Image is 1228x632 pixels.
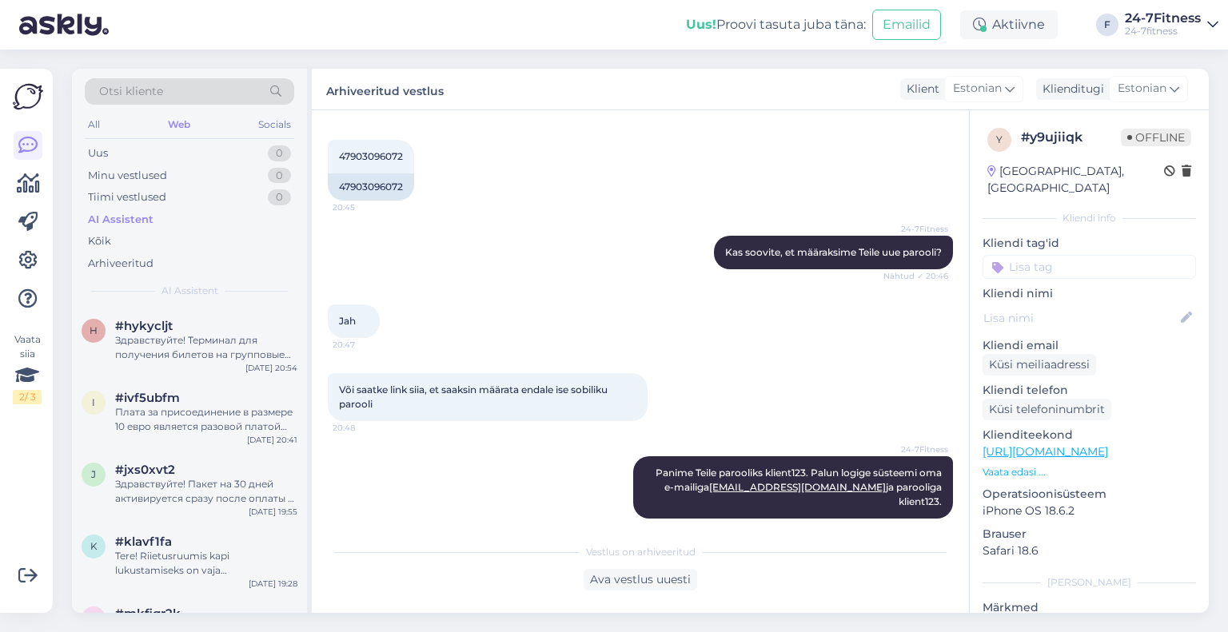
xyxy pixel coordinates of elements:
p: Kliendi tag'id [983,235,1196,252]
div: Ava vestlus uuesti [584,569,697,590]
label: Arhiveeritud vestlus [326,78,444,100]
span: j [91,468,96,480]
div: Uus [88,145,108,161]
span: Nähtud ✓ 20:46 [883,270,948,282]
div: Tere! Riietusruumis kapi lukustamiseks on vaja [PERSON_NAME] [PERSON_NAME] tabalukk (sanga läbimõ... [115,549,297,578]
span: Jah [339,315,356,327]
div: Arhiveeritud [88,256,153,272]
span: Või saatke link siia, et saaksin määrata endale ise sobiliku parooli [339,384,610,410]
p: Kliendi nimi [983,285,1196,302]
span: Panime Teile parooliks klient123. Palun logige süsteemi oma e-mailiga ja parooliga klient123. [656,467,944,507]
div: [PERSON_NAME] [983,575,1196,590]
span: Nähtud ✓ 20:49 [883,519,948,531]
span: #mkfigr2k [115,606,181,621]
div: Klient [900,81,939,97]
p: Vaata edasi ... [983,465,1196,479]
div: 0 [268,189,291,205]
span: k [90,540,98,552]
span: 24-7Fitness [888,443,948,455]
span: Offline [1121,129,1191,146]
span: #ivf5ubfm [115,391,180,405]
div: [DATE] 20:41 [247,434,297,446]
span: h [90,324,98,336]
button: Emailid [872,10,941,40]
p: Kliendi email [983,337,1196,354]
div: Плата за присоединение в размере 10 евро является разовой платой при первом присоединении к спорт... [115,405,297,434]
p: Brauser [983,526,1196,543]
p: Kliendi telefon [983,382,1196,399]
div: All [85,114,103,135]
div: Kõik [88,233,111,249]
a: [EMAIL_ADDRESS][DOMAIN_NAME] [709,481,886,493]
div: # y9ujiiqk [1021,128,1121,147]
div: [GEOGRAPHIC_DATA], [GEOGRAPHIC_DATA] [987,163,1164,197]
p: Operatsioonisüsteem [983,486,1196,503]
span: m [90,612,98,624]
a: [URL][DOMAIN_NAME] [983,444,1108,459]
div: 24-7fitness [1125,25,1201,38]
div: Tiimi vestlused [88,189,166,205]
div: 47903096072 [328,173,414,201]
div: Здравствуйте! Терминал для получения билетов на групповые тренировки находится в спортивном клубе... [115,333,297,362]
div: AI Assistent [88,212,153,228]
p: Märkmed [983,599,1196,616]
span: i [92,396,95,408]
p: Klienditeekond [983,427,1196,443]
div: Küsi meiliaadressi [983,354,1096,376]
span: AI Assistent [161,284,218,298]
input: Lisa nimi [983,309,1178,327]
span: 47903096072 [339,150,403,162]
span: 24-7Fitness [888,223,948,235]
span: Estonian [953,80,1002,97]
div: Aktiivne [960,10,1058,39]
span: y [996,133,1003,145]
div: Здравствуйте! Пакет на 30 дней активируется сразу после оплаты и действует 30 дней подряд с момен... [115,477,297,506]
div: F [1096,14,1118,36]
span: 20:48 [333,422,393,434]
div: 0 [268,168,291,184]
div: [DATE] 19:28 [249,578,297,590]
div: 2 / 3 [13,390,42,404]
p: Safari 18.6 [983,543,1196,559]
p: iPhone OS 18.6.2 [983,503,1196,519]
span: Estonian [1118,80,1166,97]
div: Kliendi info [983,211,1196,225]
div: 0 [268,145,291,161]
div: Web [165,114,193,135]
div: Vaata siia [13,332,42,404]
div: Socials [255,114,294,135]
div: 24-7Fitness [1125,12,1201,25]
input: Lisa tag [983,255,1196,279]
span: Kas soovite, et määraksime Teile uue parooli? [725,246,942,258]
div: [DATE] 19:55 [249,506,297,518]
img: Askly Logo [13,81,43,112]
div: Küsi telefoninumbrit [983,399,1111,420]
div: Minu vestlused [88,168,167,184]
div: [DATE] 20:54 [245,362,297,374]
span: #klavf1fa [115,535,172,549]
span: 20:45 [333,201,393,213]
a: 24-7Fitness24-7fitness [1125,12,1218,38]
span: Vestlus on arhiveeritud [586,545,696,559]
span: Otsi kliente [99,83,163,100]
b: Uus! [686,17,716,32]
div: Klienditugi [1036,81,1104,97]
div: Proovi tasuta juba täna: [686,15,866,34]
span: #jxs0xvt2 [115,463,175,477]
span: 20:47 [333,339,393,351]
span: #hykycljt [115,319,173,333]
